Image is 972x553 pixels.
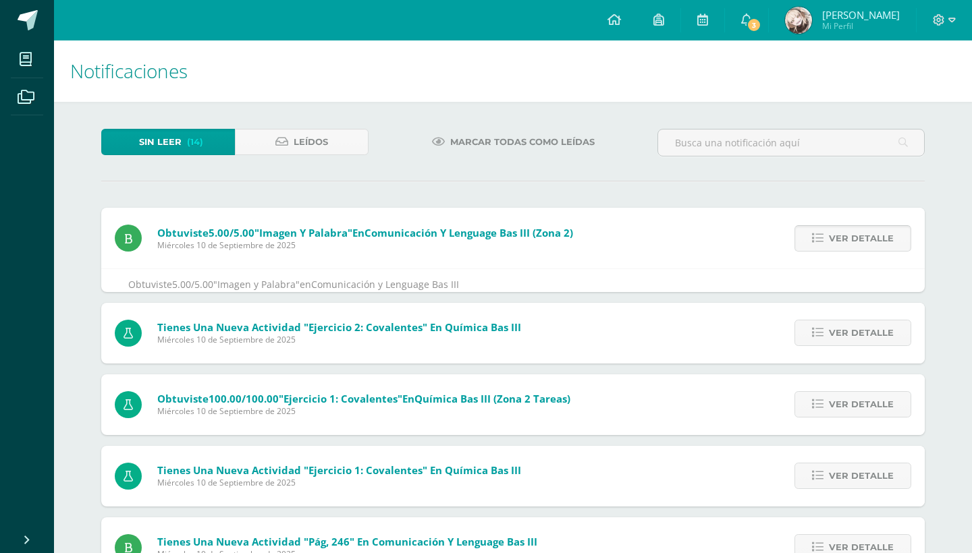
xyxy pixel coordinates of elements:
span: Comunicación y Lenguage Bas III (zona 2) [364,226,573,239]
span: Ver detalle [829,320,894,345]
span: Miércoles 10 de Septiembre de 2025 [157,477,521,488]
span: Miércoles 10 de Septiembre de 2025 [157,405,570,417]
span: "Imagen y Palabra" [213,278,300,291]
div: Obtuviste en [128,276,898,293]
span: Tienes una nueva actividad "Ejercicio 1: covalentes" En Química Bas III [157,463,521,477]
span: Obtuviste en [157,226,573,239]
span: Ver detalle [829,463,894,488]
span: Miércoles 10 de Septiembre de 2025 [157,334,521,345]
span: Mi Perfil [822,20,900,32]
span: Química Bas III (Zona 2 Tareas) [414,392,570,405]
span: Sin leer [139,129,182,154]
span: Tienes una nueva actividad "Ejercicio 2: covalentes" En Química Bas III [157,320,521,334]
span: Tienes una nueva actividad "Pág, 246" En Comunicación y Lenguage Bas III [157,535,537,548]
span: [PERSON_NAME] [822,8,900,22]
span: 5.00/5.00 [172,278,213,291]
span: 3 [747,18,761,32]
span: (14) [187,129,203,154]
span: Ver detalle [829,392,894,417]
span: "Imagen y Palabra" [254,226,352,239]
span: Marcar todas como leídas [450,129,595,154]
span: Leídos [294,129,328,154]
span: 100.00/100.00 [209,392,279,405]
a: Leídos [235,129,369,155]
img: 07deca5ba059dadc87c3e2af257f9071.png [785,7,812,34]
a: Sin leer(14) [101,129,235,155]
span: Comunicación y Lenguage Bas III [311,278,459,291]
span: Notificaciones [70,58,188,84]
a: Marcar todas como leídas [415,129,612,155]
span: Miércoles 10 de Septiembre de 2025 [157,239,573,251]
span: 5.00/5.00 [209,226,254,239]
span: Obtuviste en [157,392,570,405]
span: "Ejercicio 1: covalentes" [279,392,402,405]
span: Ver detalle [829,226,894,251]
input: Busca una notificación aquí [658,129,924,156]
